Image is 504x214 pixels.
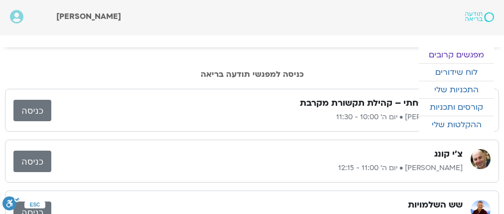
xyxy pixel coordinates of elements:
a: לוח שידורים [419,64,494,81]
a: מפגשים קרובים [419,46,494,63]
h2: כניסה למפגשי תודעה בריאה [5,70,499,79]
a: כניסה [13,100,51,121]
a: כניסה [13,151,51,172]
a: קורסים ותכניות [419,99,494,116]
span: [PERSON_NAME] [56,11,121,22]
a: התכניות שלי [419,81,494,98]
h3: מרחב משפחתי – קהילת תקשורת מקרבת [300,97,463,109]
h3: צ'י קונג [434,148,463,160]
a: ההקלטות שלי [419,116,494,133]
p: [PERSON_NAME] • יום ה׳ 11:00 - 12:15 [51,162,463,174]
p: [PERSON_NAME] • יום ה׳ 10:00 - 11:30 [51,111,463,123]
img: אריאל מירוז [471,149,491,169]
